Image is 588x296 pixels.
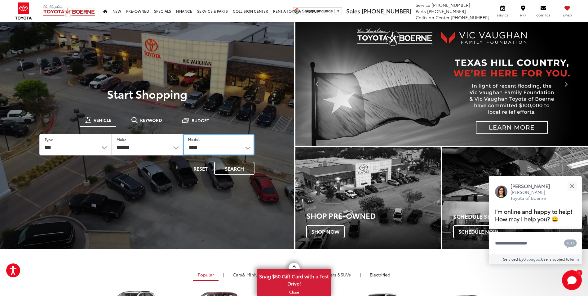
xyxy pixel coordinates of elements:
[442,147,588,249] a: Schedule Service Schedule Now
[523,256,541,262] a: Gubagoo.
[416,14,449,20] span: Collision Center
[43,5,95,17] img: Vic Vaughan Toyota of Boerne
[306,211,441,219] h3: Shop Pre-Owned
[258,270,331,289] span: Snag $50 Gift Card with a Test Drive!
[416,8,426,14] span: Parts
[309,269,356,280] a: SUVs
[431,2,470,8] span: [PHONE_NUMBER]
[503,256,523,262] span: Serviced by
[346,7,360,15] span: Sales
[453,225,503,238] span: Schedule Now
[117,137,126,142] label: Make
[306,225,345,238] span: Shop Now
[544,34,588,133] button: Click to view next picture.
[569,256,580,262] a: Terms
[302,9,333,13] span: Select Language
[536,13,550,17] span: Contact
[295,147,441,249] a: Shop Pre-Owned Shop Now
[489,232,582,254] textarea: Type your message
[562,270,582,290] button: Toggle Chat Window
[242,271,263,278] span: & Minivan
[45,137,53,142] label: Type
[192,118,209,123] span: Budget
[358,271,362,278] li: |
[188,162,213,175] button: Reset
[214,162,254,175] button: Search
[228,269,267,280] a: Cars
[541,256,569,262] span: Use is subject to
[489,176,582,264] div: Close[PERSON_NAME][PERSON_NAME] Toyota of BoerneI'm online and happy to help! How may I help you?...
[26,87,268,100] p: Start Shopping
[442,147,588,249] div: Toyota
[140,118,162,122] span: Keyword
[496,13,510,17] span: Service
[495,207,573,223] span: I'm online and happy to help! How may I help you? 😀
[295,147,441,249] div: Toyota
[336,9,340,13] span: ▼
[453,213,588,220] h4: Schedule Service
[365,269,395,280] a: Electrified
[193,269,219,281] a: Popular
[221,271,225,278] li: |
[362,7,411,15] span: [PHONE_NUMBER]
[188,137,200,142] label: Model
[295,34,339,133] button: Click to view previous picture.
[560,13,574,17] span: Saved
[578,271,580,274] span: 1
[94,118,111,122] span: Vehicle
[511,189,556,201] p: [PERSON_NAME] Toyota of Boerne
[427,8,466,14] span: [PHONE_NUMBER]
[565,179,579,193] button: Close
[516,13,530,17] span: Map
[562,270,582,290] svg: Start Chat
[451,14,489,20] span: [PHONE_NUMBER]
[511,182,556,189] p: [PERSON_NAME]
[416,2,430,8] span: Service
[564,239,577,249] svg: Text
[562,236,579,250] button: Chat with SMS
